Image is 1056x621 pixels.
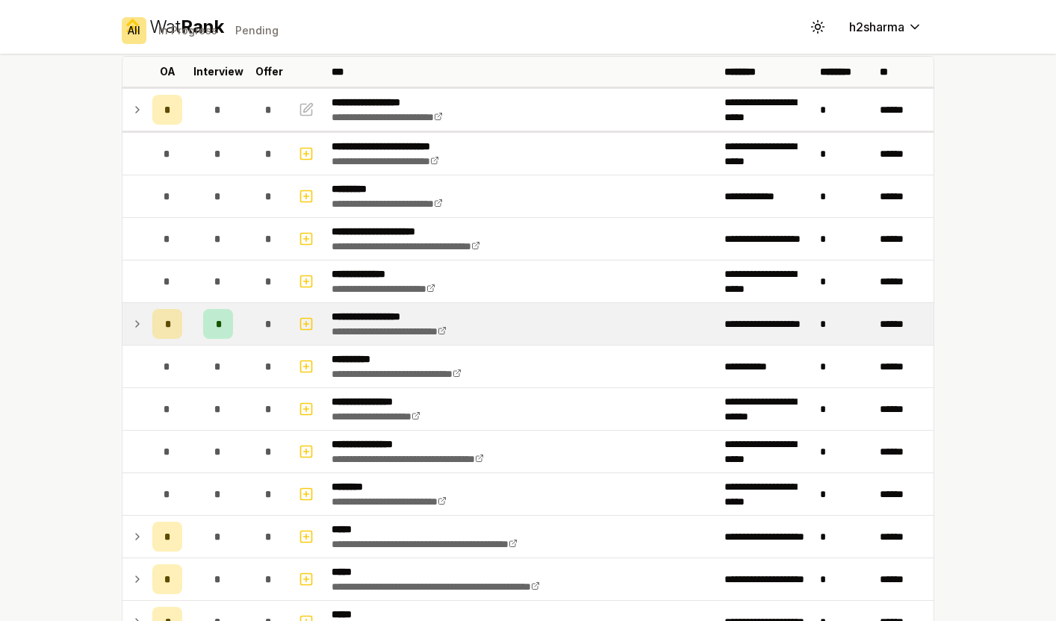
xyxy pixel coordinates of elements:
[255,64,283,79] p: Offer
[122,15,224,39] a: WatRank
[152,17,223,44] button: In Progress
[837,13,934,40] button: h2sharma
[849,18,904,36] span: h2sharma
[149,15,224,39] div: Wat
[193,64,243,79] p: Interview
[160,64,176,79] p: OA
[122,17,146,44] button: All
[229,17,285,44] button: Pending
[181,16,224,37] span: Rank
